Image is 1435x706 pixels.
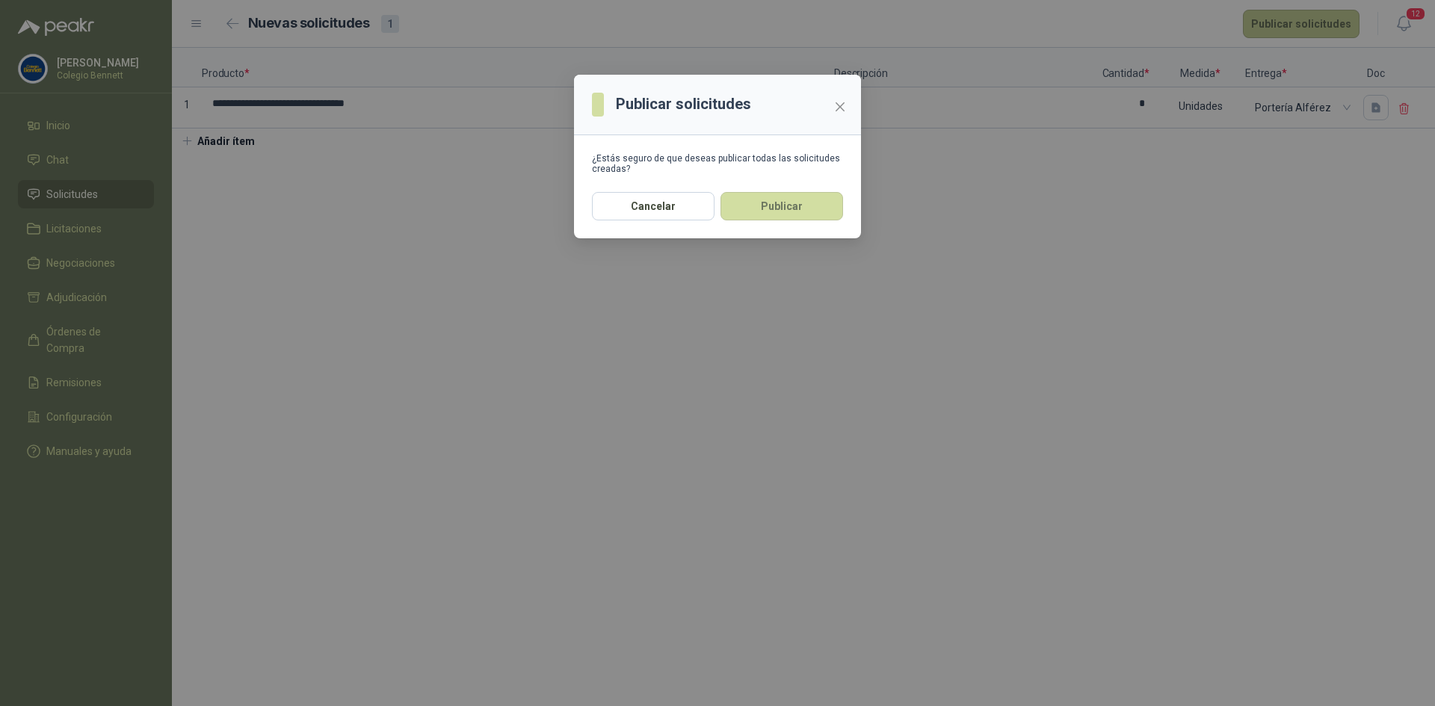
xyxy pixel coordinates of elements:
h3: Publicar solicitudes [616,93,751,116]
button: Cancelar [592,192,715,220]
span: close [834,101,846,113]
button: Close [828,95,852,119]
div: ¿Estás seguro de que deseas publicar todas las solicitudes creadas? [592,153,843,174]
button: Publicar [720,192,843,220]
